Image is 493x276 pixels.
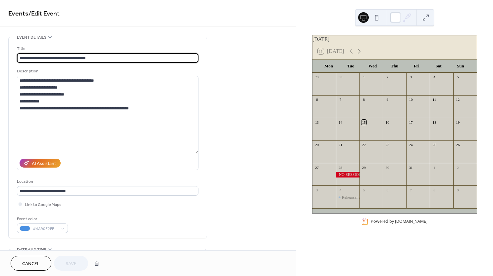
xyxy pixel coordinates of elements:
div: 18 [432,120,437,125]
span: / Edit Event [28,7,60,20]
div: 1 [432,165,437,170]
div: 9 [385,97,390,102]
div: 29 [314,75,319,80]
div: 7 [408,187,413,192]
div: 16 [385,120,390,125]
div: Wed [361,59,383,73]
div: 30 [385,165,390,170]
div: 8 [361,97,366,102]
div: Sun [450,59,471,73]
div: 6 [314,97,319,102]
div: 2 [455,165,460,170]
a: [DOMAIN_NAME] [395,219,427,224]
div: 1 [361,75,366,80]
span: Link to Google Maps [25,201,61,208]
div: 24 [408,142,413,147]
div: Tue [340,59,361,73]
div: Description [17,68,197,75]
span: Event details [17,34,46,41]
div: Location [17,178,197,185]
div: Rehearsal Session - with MD David Knight [336,195,359,200]
div: 25 [432,142,437,147]
div: 29 [361,165,366,170]
div: Fri [406,59,427,73]
div: Title [17,45,197,52]
div: 11 [432,97,437,102]
button: AI Assistant [20,159,61,168]
div: 10 [408,97,413,102]
div: 3 [314,187,319,192]
a: Events [8,7,28,20]
div: 14 [338,120,343,125]
div: 6 [385,187,390,192]
div: 15 [361,120,366,125]
div: 8 [432,187,437,192]
div: Sat [427,59,449,73]
div: AI Assistant [32,160,56,167]
div: 12 [455,97,460,102]
div: 23 [385,142,390,147]
div: 5 [455,75,460,80]
div: 3 [408,75,413,80]
div: 9 [455,187,460,192]
div: Thu [384,59,406,73]
div: 5 [361,187,366,192]
div: 4 [432,75,437,80]
div: 31 [408,165,413,170]
div: 30 [338,75,343,80]
div: Powered by [371,219,427,224]
div: Mon [318,59,340,73]
span: Cancel [22,260,40,267]
div: 4 [338,187,343,192]
div: [DATE] [312,35,477,43]
div: Rehearsal Session - with MD [PERSON_NAME] [342,195,421,200]
div: 28 [338,165,343,170]
div: 2 [385,75,390,80]
div: 7 [338,97,343,102]
div: 22 [361,142,366,147]
div: 26 [455,142,460,147]
div: NO SESSION ! [336,172,359,177]
div: 27 [314,165,319,170]
div: 17 [408,120,413,125]
div: Event color [17,216,67,222]
span: Date and time [17,246,46,253]
div: 21 [338,142,343,147]
div: 19 [455,120,460,125]
div: 20 [314,142,319,147]
button: Cancel [11,256,51,271]
span: #4A90E2FF [33,225,57,232]
div: 13 [314,120,319,125]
